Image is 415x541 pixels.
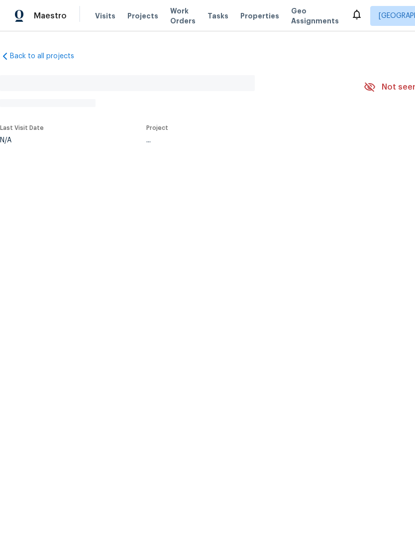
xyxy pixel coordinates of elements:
[95,11,115,21] span: Visits
[127,11,158,21] span: Projects
[146,125,168,131] span: Project
[170,6,196,26] span: Work Orders
[146,137,337,144] div: ...
[207,12,228,19] span: Tasks
[34,11,67,21] span: Maestro
[240,11,279,21] span: Properties
[291,6,339,26] span: Geo Assignments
